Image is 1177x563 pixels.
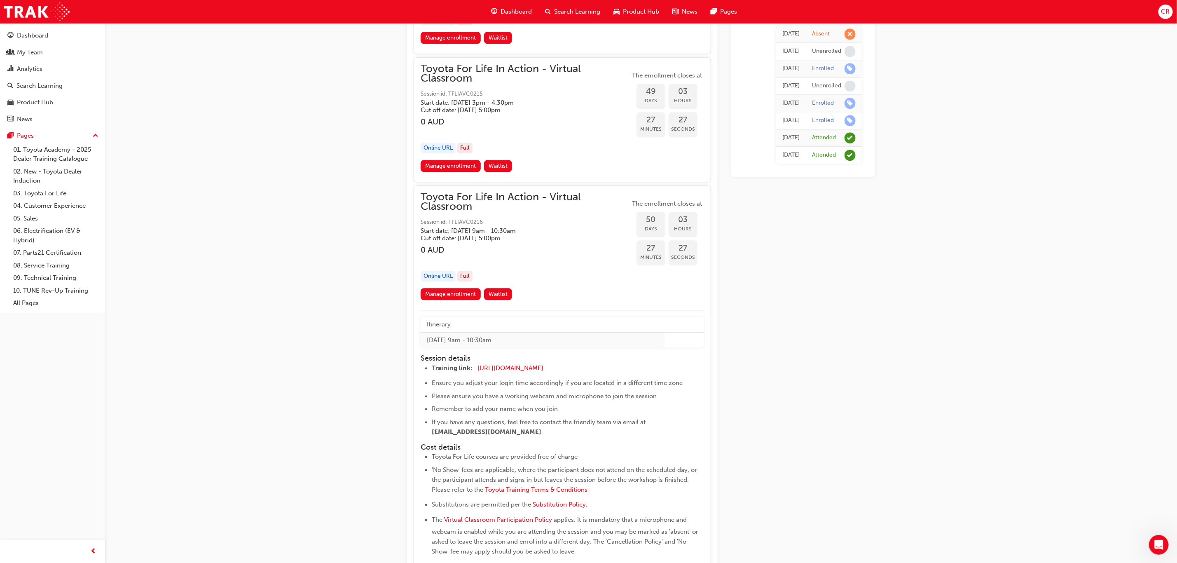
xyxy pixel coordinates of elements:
[421,227,617,235] h5: Start date: [DATE] 9am - 10:30am
[669,87,697,96] span: 03
[421,89,630,99] span: Session id: TFLIAVC0215
[432,453,578,460] span: Toyota For Life courses are provided free of charge
[10,259,102,272] a: 08. Service Training
[630,199,704,209] span: The enrollment closes at
[3,128,102,143] button: Pages
[3,61,102,77] a: Analytics
[669,124,697,134] span: Seconds
[533,501,587,508] a: Substitution Policy.
[3,45,102,60] a: My Team
[432,428,541,436] span: [EMAIL_ADDRESS][DOMAIN_NAME]
[485,486,587,493] a: Toyota Training Terms & Conditions
[630,71,704,80] span: The enrollment closes at
[432,364,473,372] span: Training link:
[812,47,841,55] div: Unenrolled
[812,134,836,142] div: Attended
[489,34,508,41] span: Waitlist
[93,131,98,141] span: up-icon
[845,98,856,109] span: learningRecordVerb_ENROLL-icon
[457,271,473,282] div: Full
[7,99,14,106] span: car-icon
[812,99,834,107] div: Enrolled
[421,271,456,282] div: Online URL
[7,132,14,140] span: pages-icon
[17,48,43,57] div: My Team
[782,150,800,160] div: Sun Dec 05 2021 01:00:00 GMT+1100 (Australian Eastern Daylight Time)
[613,7,620,17] span: car-icon
[17,131,34,141] div: Pages
[669,96,697,106] span: Hours
[10,187,102,200] a: 03. Toyota For Life
[484,288,512,300] button: Waitlist
[812,151,836,159] div: Attended
[489,291,508,298] span: Waitlist
[421,332,665,347] td: [DATE] 9am - 10:30am
[3,78,102,94] a: Search Learning
[432,516,700,555] span: applies. It is mandatory that a microphone and webcam is enabled while you are attending the sess...
[636,124,665,134] span: Minutes
[16,81,63,91] div: Search Learning
[10,143,102,165] a: 01. Toyota Academy - 2025 Dealer Training Catalogue
[10,165,102,187] a: 02. New - Toyota Dealer Induction
[545,7,551,17] span: search-icon
[17,31,48,40] div: Dashboard
[432,418,646,426] span: If you have any questions, feel free to contact the friendly team via email at
[7,32,14,40] span: guage-icon
[4,2,70,21] img: Trak
[812,82,841,90] div: Unenrolled
[1149,535,1169,555] iframe: Intercom live chat
[669,115,697,125] span: 27
[432,516,442,523] span: The
[484,160,512,172] button: Waitlist
[845,80,856,91] span: learningRecordVerb_NONE-icon
[91,547,97,557] span: prev-icon
[484,32,512,44] button: Waitlist
[812,117,834,124] div: Enrolled
[704,3,744,20] a: pages-iconPages
[845,150,856,161] span: learningRecordVerb_ATTEND-icon
[421,235,617,242] h5: Cut off date: [DATE] 5:00pm
[1158,5,1173,19] button: CR
[682,7,697,16] span: News
[3,95,102,110] a: Product Hub
[782,99,800,108] div: Fri May 30 2025 09:33:31 GMT+1000 (Australian Eastern Standard Time)
[421,99,617,106] h5: Start date: [DATE] 3pm - 4:30pm
[17,98,53,107] div: Product Hub
[636,244,665,253] span: 27
[421,288,481,300] a: Manage enrollment
[421,106,617,114] h5: Cut off date: [DATE] 5:00pm
[782,64,800,73] div: Wed Jun 11 2025 08:28:23 GMT+1000 (Australian Eastern Standard Time)
[3,28,102,43] a: Dashboard
[477,364,543,372] a: [URL][DOMAIN_NAME]
[845,46,856,57] span: learningRecordVerb_NONE-icon
[782,29,800,39] div: Wed Aug 20 2025 09:00:00 GMT+1000 (Australian Eastern Standard Time)
[432,501,531,508] span: Substitutions are permitted per the
[538,3,607,20] a: search-iconSearch Learning
[10,212,102,225] a: 05. Sales
[10,272,102,284] a: 09. Technical Training
[421,160,481,172] a: Manage enrollment
[7,82,13,90] span: search-icon
[421,354,688,363] h4: Session details
[666,3,704,20] a: news-iconNews
[10,225,102,246] a: 06. Electrification (EV & Hybrid)
[636,96,665,106] span: Days
[669,253,697,262] span: Seconds
[845,115,856,126] span: learningRecordVerb_ENROLL-icon
[782,47,800,56] div: Wed Jun 11 2025 08:48:43 GMT+1000 (Australian Eastern Standard Time)
[782,81,800,91] div: Fri May 30 2025 09:34:29 GMT+1000 (Australian Eastern Standard Time)
[10,297,102,310] a: All Pages
[623,7,659,16] span: Product Hub
[421,143,456,154] div: Online URL
[845,28,856,40] span: learningRecordVerb_ABSENT-icon
[444,516,552,523] a: Virtual Classroom Participation Policy
[491,7,497,17] span: guage-icon
[421,192,704,303] button: Toyota For Life In Action - Virtual ClassroomSession id: TFLIAVC0216Start date: [DATE] 9am - 10:3...
[10,246,102,259] a: 07. Parts21 Certification
[812,65,834,73] div: Enrolled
